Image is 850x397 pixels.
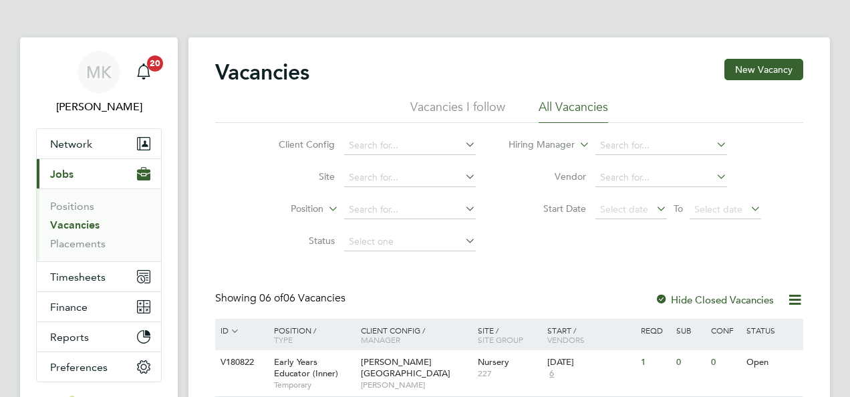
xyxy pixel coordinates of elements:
div: 0 [708,350,742,375]
h2: Vacancies [215,59,309,86]
label: Status [258,235,335,247]
div: Showing [215,291,348,305]
button: Timesheets [37,262,161,291]
span: 227 [478,368,541,379]
input: Search for... [595,168,727,187]
button: Network [37,129,161,158]
label: Client Config [258,138,335,150]
label: Hide Closed Vacancies [655,293,774,306]
label: Hiring Manager [498,138,575,152]
li: Vacancies I follow [410,99,505,123]
span: Select date [600,203,648,215]
span: 06 of [259,291,283,305]
button: Jobs [37,159,161,188]
span: Type [274,334,293,345]
span: 20 [147,55,163,72]
div: Site / [474,319,545,351]
span: [PERSON_NAME] [361,380,471,390]
input: Search for... [344,136,476,155]
span: MK [86,63,112,81]
div: Conf [708,319,742,342]
a: Placements [50,237,106,250]
a: Positions [50,200,94,213]
div: Client Config / [358,319,474,351]
a: 20 [130,51,157,94]
div: 0 [673,350,708,375]
input: Search for... [344,168,476,187]
button: Preferences [37,352,161,382]
span: To [670,200,687,217]
div: Jobs [37,188,161,261]
button: New Vacancy [724,59,803,80]
div: Reqd [637,319,672,342]
a: Vacancies [50,219,100,231]
span: Manager [361,334,400,345]
span: 6 [547,368,556,380]
label: Vendor [509,170,586,182]
input: Select one [344,233,476,251]
div: Start / [544,319,637,351]
span: 06 Vacancies [259,291,345,305]
div: ID [217,319,264,343]
span: Early Years Educator (Inner) [274,356,338,379]
div: 1 [637,350,672,375]
label: Position [247,203,323,216]
span: Vendors [547,334,585,345]
input: Search for... [344,201,476,219]
span: Nursery [478,356,509,368]
span: Site Group [478,334,523,345]
div: V180822 [217,350,264,375]
span: Temporary [274,380,354,390]
div: [DATE] [547,357,634,368]
span: Megan Knowles [36,99,162,115]
input: Search for... [595,136,727,155]
a: MK[PERSON_NAME] [36,51,162,115]
span: Jobs [50,168,74,180]
div: Status [743,319,801,342]
span: Preferences [50,361,108,374]
label: Site [258,170,335,182]
label: Start Date [509,203,586,215]
span: Finance [50,301,88,313]
button: Reports [37,322,161,352]
span: Timesheets [50,271,106,283]
div: Open [743,350,801,375]
span: [PERSON_NAME][GEOGRAPHIC_DATA] [361,356,450,379]
div: Sub [673,319,708,342]
span: Reports [50,331,89,344]
span: Network [50,138,92,150]
span: Select date [694,203,742,215]
div: Position / [264,319,358,351]
button: Finance [37,292,161,321]
li: All Vacancies [539,99,608,123]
